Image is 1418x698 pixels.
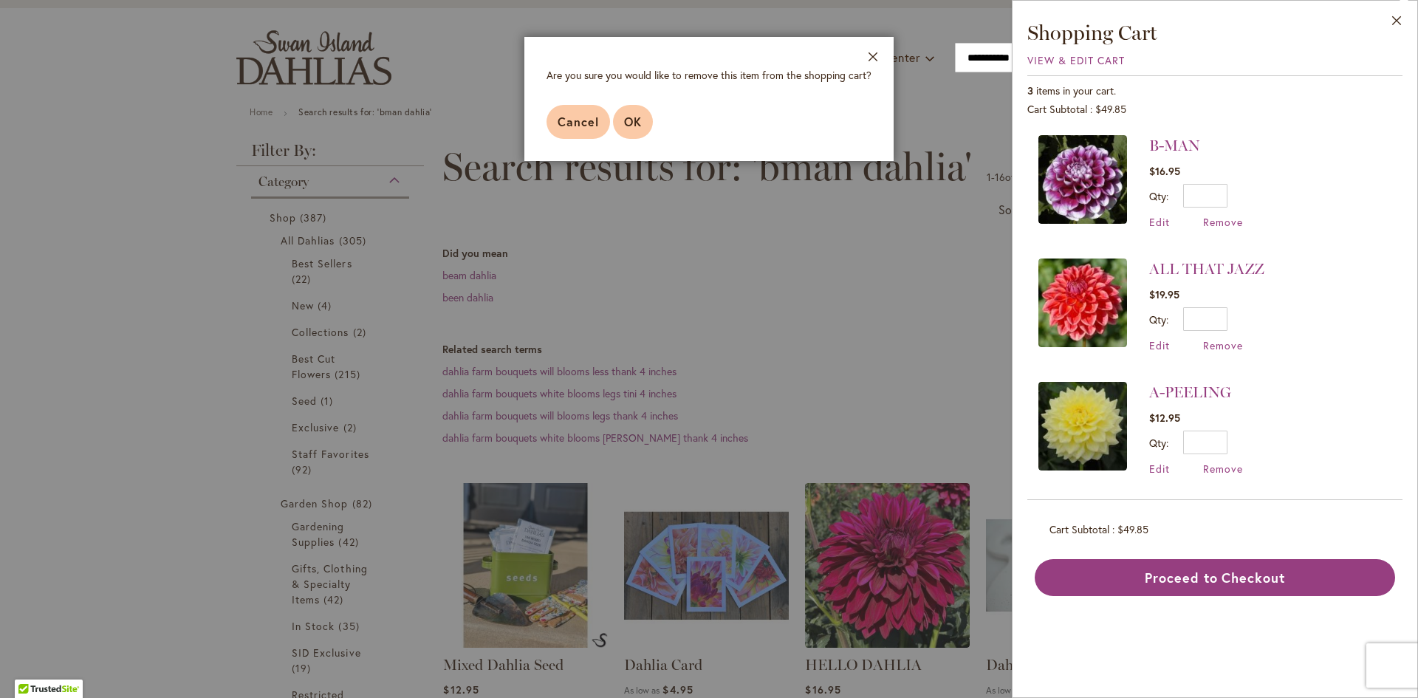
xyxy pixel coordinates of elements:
[1027,83,1033,97] span: 3
[1049,522,1109,536] span: Cart Subtotal
[547,105,610,139] button: Cancel
[1203,215,1243,229] a: Remove
[1149,287,1179,301] span: $19.95
[1036,83,1116,97] span: items in your cart.
[1149,189,1168,203] label: Qty
[1203,462,1243,476] a: Remove
[624,114,642,129] span: OK
[1149,312,1168,326] label: Qty
[1149,436,1168,450] label: Qty
[1203,338,1243,352] a: Remove
[1149,462,1170,476] a: Edit
[1149,260,1264,278] a: ALL THAT JAZZ
[1149,383,1231,401] a: A-PEELING
[1149,411,1180,425] span: $12.95
[1038,135,1127,229] a: B-MAN
[1035,559,1395,596] button: Proceed to Checkout
[11,646,52,687] iframe: Launch Accessibility Center
[613,105,653,139] button: OK
[1038,382,1127,471] img: A-PEELING
[1038,259,1127,352] a: ALL THAT JAZZ
[1027,102,1087,116] span: Cart Subtotal
[1149,215,1170,229] a: Edit
[558,114,599,129] span: Cancel
[1095,102,1126,116] span: $49.85
[1038,382,1127,476] a: A-PEELING
[1038,135,1127,224] img: B-MAN
[547,68,871,83] div: Are you sure you would like to remove this item from the shopping cart?
[1027,20,1157,45] span: Shopping Cart
[1027,53,1125,67] a: View & Edit Cart
[1038,259,1127,347] img: ALL THAT JAZZ
[1149,137,1200,154] a: B-MAN
[1117,522,1148,536] span: $49.85
[1149,338,1170,352] a: Edit
[1149,164,1180,178] span: $16.95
